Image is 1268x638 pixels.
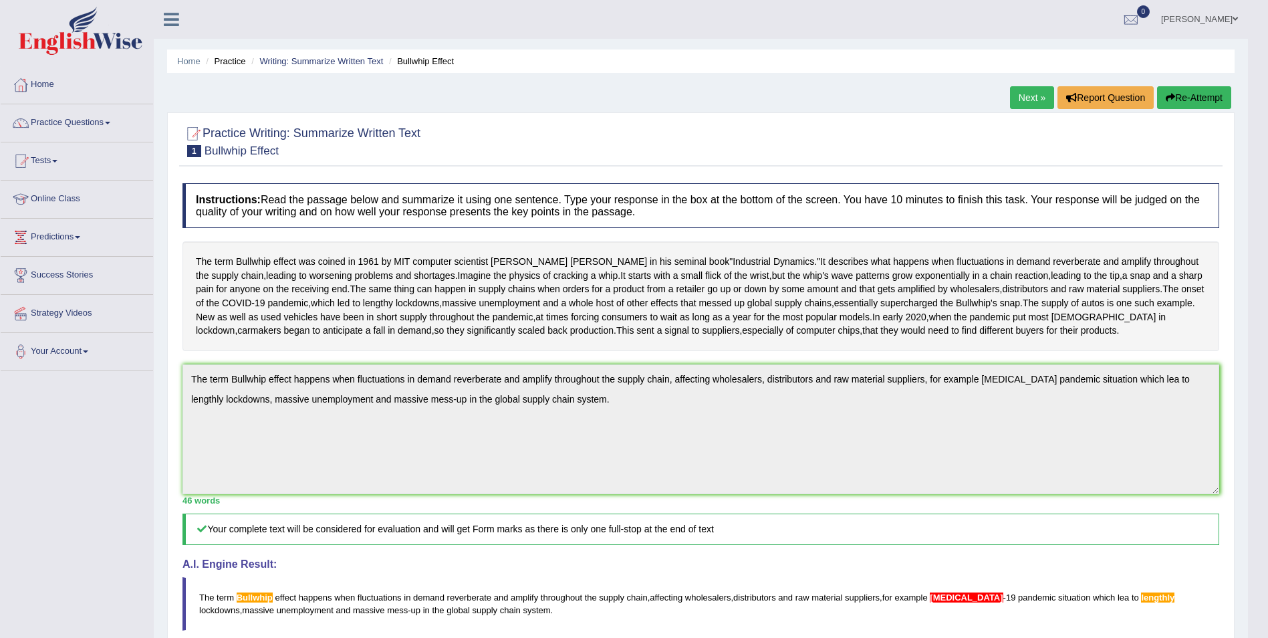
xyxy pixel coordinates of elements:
[396,296,439,310] span: Click to see word definition
[1157,296,1192,310] span: Click to see word definition
[275,593,296,603] span: effect
[1060,324,1078,338] span: Click to see word definition
[1018,593,1055,603] span: pandemic
[182,241,1219,351] div: " ." , . . , , , . , . - , , , . . , . , , , . , , .
[1110,269,1120,283] span: Click to see word definition
[882,593,892,603] span: for
[1000,296,1020,310] span: Click to see word definition
[805,310,837,324] span: Click to see word definition
[650,296,678,310] span: Click to see word definition
[654,269,670,283] span: Click to see word definition
[1006,593,1015,603] span: 19
[1141,593,1174,603] span: Possible spelling mistake found. (did you mean: lengthy)
[199,593,214,603] span: The
[373,324,385,338] span: Click to see word definition
[413,593,445,603] span: demand
[1087,282,1120,296] span: Click to see word definition
[680,296,696,310] span: Click to see word definition
[1051,282,1066,296] span: Click to see word definition
[222,296,251,310] span: Click to see word definition
[742,324,783,338] span: Click to see word definition
[255,296,265,310] span: Click to see word definition
[477,310,489,324] span: Click to see word definition
[1081,324,1117,338] span: Click to see word definition
[725,310,731,324] span: Click to see word definition
[412,255,451,269] span: Click to see word definition
[707,282,718,296] span: Click to see word definition
[692,324,700,338] span: Click to see word definition
[291,282,329,296] span: Click to see word definition
[845,593,880,603] span: suppliers
[1162,282,1178,296] span: Click to see word definition
[508,282,535,296] span: Click to see word definition
[458,269,491,283] span: Click to see word definition
[871,255,891,269] span: Click to see word definition
[334,593,355,603] span: when
[1154,255,1198,269] span: Click to see word definition
[680,269,703,283] span: Click to see word definition
[906,310,926,324] span: Click to see word definition
[404,593,410,603] span: in
[599,593,624,603] span: supply
[199,605,240,615] span: lockdowns
[811,593,842,603] span: material
[724,269,732,283] span: Click to see word definition
[692,310,710,324] span: Click to see word definition
[1,333,153,366] a: Your Account
[783,310,803,324] span: Click to see word definition
[878,282,895,296] span: Click to see word definition
[537,282,559,296] span: Click to see word definition
[820,255,826,269] span: Click to see word definition
[591,269,596,283] span: Click to see word definition
[1107,296,1114,310] span: Click to see word definition
[1093,593,1115,603] span: which
[338,296,350,310] span: Click to see word definition
[276,282,289,296] span: Click to see word definition
[938,282,948,296] span: Click to see word definition
[733,310,751,324] span: Click to see word definition
[343,310,364,324] span: Click to see word definition
[616,324,634,338] span: Click to see word definition
[196,255,212,269] span: Click to see word definition
[705,269,721,283] span: Click to see word definition
[735,269,747,283] span: Click to see word definition
[893,255,929,269] span: Click to see word definition
[1104,255,1119,269] span: Click to see word definition
[358,255,379,269] span: Click to see word definition
[284,310,318,324] span: Click to see word definition
[834,296,878,310] span: Click to see word definition
[804,296,831,310] span: Click to see word definition
[1028,310,1048,324] span: Click to see word definition
[398,324,432,338] span: Click to see word definition
[366,324,371,338] span: Click to see word definition
[1130,269,1150,283] span: Click to see word definition
[494,593,509,603] span: and
[1071,296,1079,310] span: Click to see word definition
[541,593,582,603] span: throughout
[1158,310,1166,324] span: Click to see word definition
[1053,255,1101,269] span: Click to see word definition
[807,282,839,296] span: Click to see word definition
[1069,282,1084,296] span: Click to see word definition
[1084,269,1092,283] span: Click to see word definition
[733,255,771,269] span: Click to see word definition
[856,269,890,283] span: Click to see word definition
[417,282,432,296] span: Click to see word definition
[569,296,594,310] span: Click to see word definition
[259,56,383,66] a: Writing: Summarize Written Text
[442,296,476,310] span: Click to see word definition
[840,310,870,324] span: Click to see word definition
[828,255,868,269] span: Click to see word definition
[781,282,804,296] span: Click to see word definition
[396,269,411,283] span: Click to see word definition
[447,324,464,338] span: Click to see word definition
[750,269,769,283] span: Click to see word definition
[312,324,320,338] span: Click to see word definition
[1,181,153,214] a: Online Class
[388,324,395,338] span: Click to see word definition
[1137,5,1150,18] span: 0
[547,324,567,338] span: Click to see word definition
[299,269,307,283] span: Click to see word definition
[217,593,234,603] span: term
[838,324,860,338] span: Click to see word definition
